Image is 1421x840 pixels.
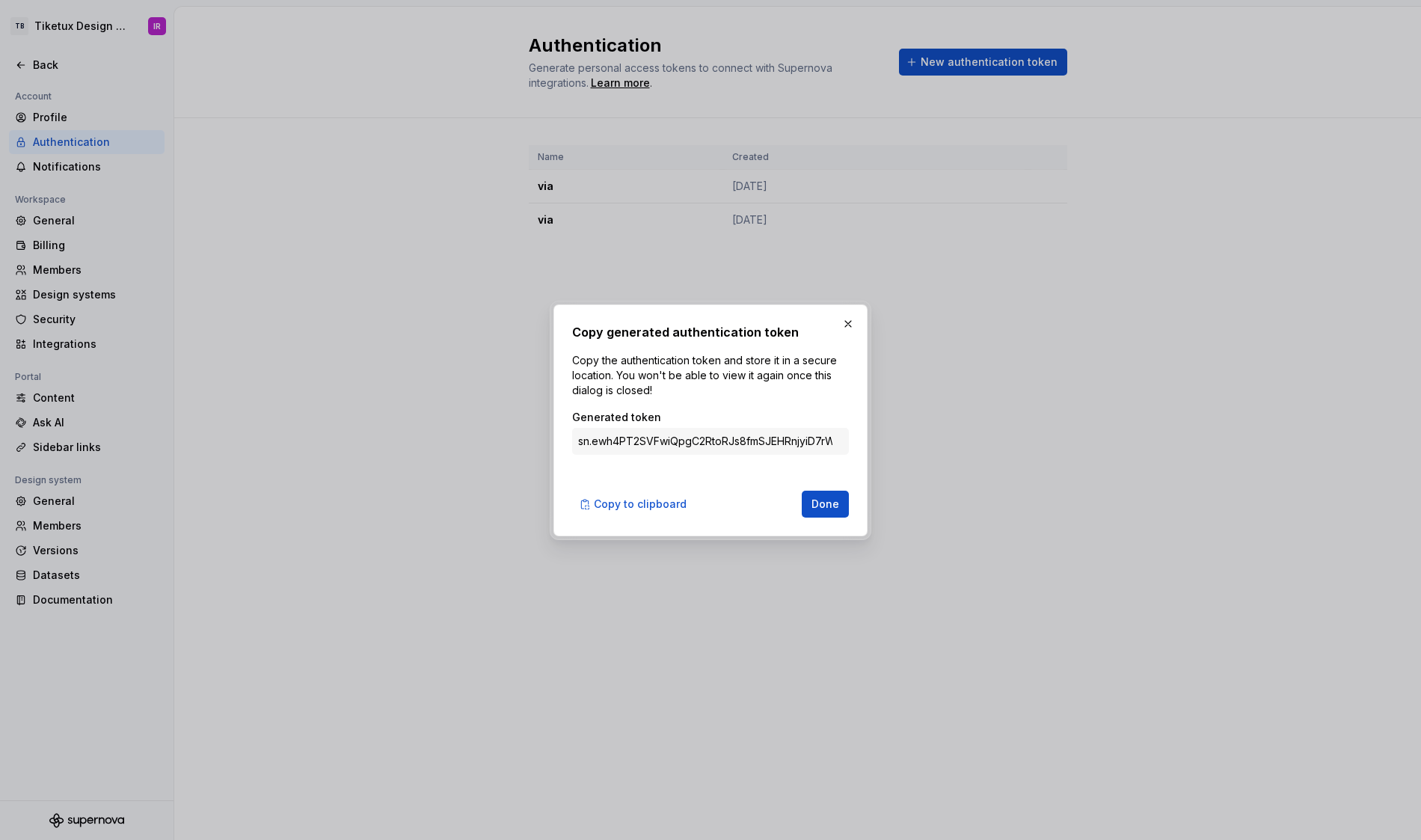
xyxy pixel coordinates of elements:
button: Done [802,491,849,518]
label: Generated token [572,410,661,425]
span: Done [811,497,839,512]
button: Copy to clipboard [572,491,696,518]
span: Copy to clipboard [594,497,687,512]
p: Copy the authentication token and store it in a secure location. You won't be able to view it aga... [572,353,849,398]
h2: Copy generated authentication token [572,323,849,341]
